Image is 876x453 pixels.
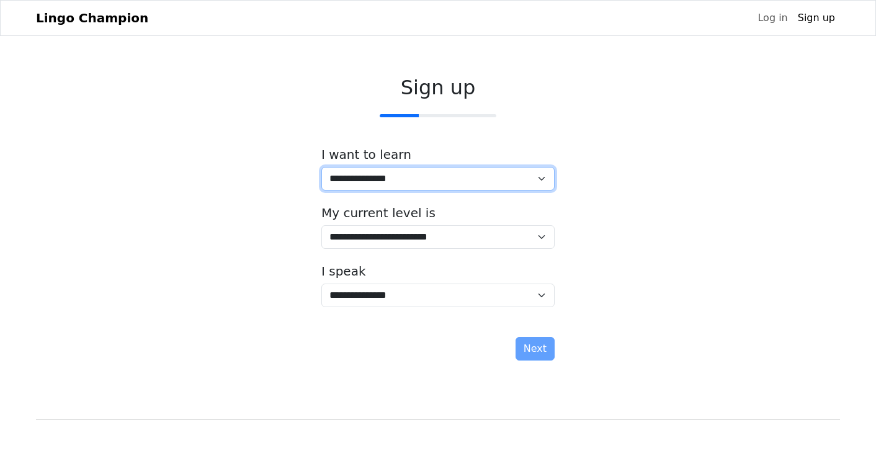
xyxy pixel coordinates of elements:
label: I want to learn [321,147,411,162]
a: Sign up [793,6,840,30]
a: Lingo Champion [36,6,148,30]
label: I speak [321,264,366,279]
h2: Sign up [321,76,555,99]
a: Log in [753,6,792,30]
label: My current level is [321,205,436,220]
